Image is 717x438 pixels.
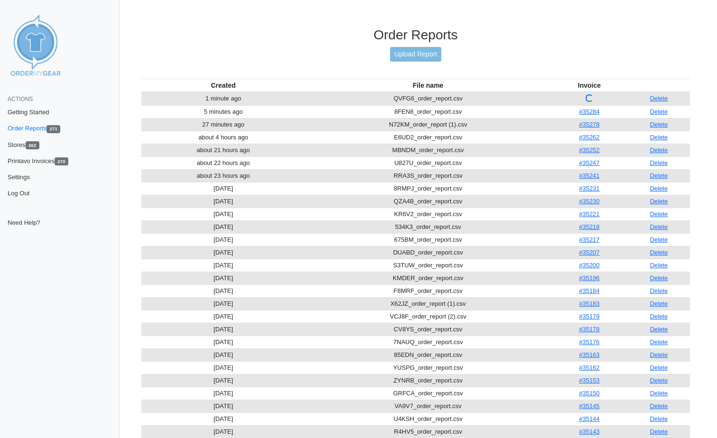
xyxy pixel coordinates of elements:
[141,412,305,425] td: [DATE]
[650,146,668,154] a: Delete
[579,428,599,435] a: #35143
[579,415,599,422] a: #35144
[141,361,305,374] td: [DATE]
[650,172,668,179] a: Delete
[579,185,599,192] a: #35231
[305,144,551,156] td: MBNDM_order_report.csv
[650,274,668,282] a: Delete
[141,169,305,182] td: about 23 hours ago
[141,387,305,400] td: [DATE]
[305,92,551,106] td: QVFG6_order_report.csv
[305,336,551,348] td: 7NAUQ_order_report.csv
[650,287,668,294] a: Delete
[141,233,305,246] td: [DATE]
[141,208,305,220] td: [DATE]
[141,27,690,43] h3: Order Reports
[650,159,668,166] a: Delete
[305,400,551,412] td: VA9V7_order_report.csv
[305,79,551,92] th: File name
[141,118,305,131] td: 27 minutes ago
[650,377,668,384] a: Delete
[47,125,60,133] span: 271
[305,284,551,297] td: F8MRF_order_report.csv
[305,220,551,233] td: 534K3_order_report.csv
[579,338,599,346] a: #35176
[650,428,668,435] a: Delete
[579,364,599,371] a: #35162
[141,336,305,348] td: [DATE]
[650,185,668,192] a: Delete
[650,300,668,307] a: Delete
[141,92,305,106] td: 1 minute ago
[141,79,305,92] th: Created
[305,297,551,310] td: X62JZ_order_report (1).csv
[305,118,551,131] td: N72KM_order_report (1).csv
[650,198,668,205] a: Delete
[390,47,441,62] a: Upload Report
[579,134,599,141] a: #35262
[579,274,599,282] a: #35196
[305,374,551,387] td: ZYNRB_order_report.csv
[141,105,305,118] td: 5 minutes ago
[579,390,599,397] a: #35150
[579,249,599,256] a: #35207
[579,351,599,358] a: #35163
[141,246,305,259] td: [DATE]
[650,249,668,256] a: Delete
[305,208,551,220] td: KR6V2_order_report.csv
[141,272,305,284] td: [DATE]
[305,105,551,118] td: 8FEN8_order_report.csv
[650,262,668,269] a: Delete
[305,425,551,438] td: R4HV5_order_report.csv
[305,246,551,259] td: DUABD_order_report.csv
[305,182,551,195] td: 8RMPJ_order_report.csv
[650,95,668,102] a: Delete
[579,210,599,218] a: #35221
[141,400,305,412] td: [DATE]
[650,210,668,218] a: Delete
[579,108,599,115] a: #35284
[579,146,599,154] a: #35252
[305,272,551,284] td: KMDER_order_report.csv
[650,313,668,320] a: Delete
[650,134,668,141] a: Delete
[141,195,305,208] td: [DATE]
[141,348,305,361] td: [DATE]
[579,402,599,410] a: #35145
[579,121,599,128] a: #35278
[579,377,599,384] a: #35153
[8,96,33,102] span: Actions
[305,259,551,272] td: S3TUW_order_report.csv
[579,198,599,205] a: #35230
[650,364,668,371] a: Delete
[579,287,599,294] a: #35184
[650,390,668,397] a: Delete
[141,374,305,387] td: [DATE]
[141,131,305,144] td: about 4 hours ago
[650,415,668,422] a: Delete
[650,223,668,230] a: Delete
[579,326,599,333] a: #35178
[305,323,551,336] td: CV8YS_order_report.csv
[141,425,305,438] td: [DATE]
[579,159,599,166] a: #35247
[141,182,305,195] td: [DATE]
[650,402,668,410] a: Delete
[305,195,551,208] td: QZA4B_order_report.csv
[141,144,305,156] td: about 21 hours ago
[141,220,305,233] td: [DATE]
[141,156,305,169] td: about 22 hours ago
[650,351,668,358] a: Delete
[579,300,599,307] a: #35183
[579,223,599,230] a: #35218
[579,172,599,179] a: #35241
[141,310,305,323] td: [DATE]
[305,361,551,374] td: YUSPG_order_report.csv
[305,387,551,400] td: GRFCA_order_report.csv
[579,236,599,243] a: #35217
[305,131,551,144] td: E6UD2_order_report.csv
[55,157,68,165] span: 270
[141,259,305,272] td: [DATE]
[579,313,599,320] a: #35179
[141,323,305,336] td: [DATE]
